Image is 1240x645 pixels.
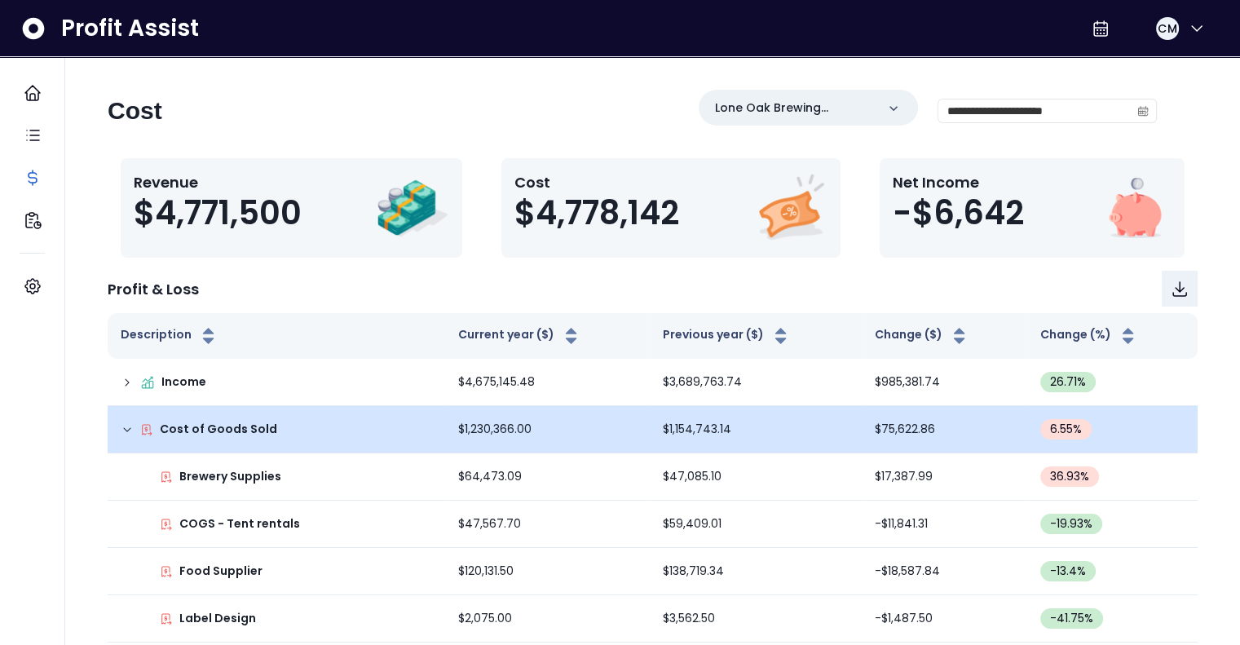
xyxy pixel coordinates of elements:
[1040,326,1138,346] button: Change (%)
[875,326,969,346] button: Change ($)
[445,595,650,643] td: $2,075.00
[754,171,827,245] img: Cost
[445,548,650,595] td: $120,131.50
[445,406,650,453] td: $1,230,366.00
[1050,468,1089,485] span: 36.93 %
[160,421,277,438] p: Cost of Goods Sold
[862,406,1027,453] td: $75,622.86
[1098,171,1172,245] img: Net Income
[376,171,449,245] img: Revenue
[862,548,1027,595] td: -$18,587.84
[650,359,862,406] td: $3,689,763.74
[134,171,302,193] p: Revenue
[862,453,1027,501] td: $17,387.99
[1050,610,1093,627] span: -41.75 %
[650,453,862,501] td: $47,085.10
[650,501,862,548] td: $59,409.01
[650,406,862,453] td: $1,154,743.14
[161,373,206,391] p: Income
[514,193,679,232] span: $4,778,142
[663,326,791,346] button: Previous year ($)
[179,515,300,532] p: COGS - Tent rentals
[1050,421,1082,438] span: 6.55 %
[1162,271,1198,307] button: Download
[514,171,679,193] p: Cost
[121,326,218,346] button: Description
[862,595,1027,643] td: -$1,487.50
[61,14,199,43] span: Profit Assist
[650,595,862,643] td: $3,562.50
[179,610,256,627] p: Label Design
[445,501,650,548] td: $47,567.70
[445,453,650,501] td: $64,473.09
[1050,373,1086,391] span: 26.71 %
[715,99,876,117] p: Lone Oak Brewing Company, LLC
[1137,105,1149,117] svg: calendar
[862,359,1027,406] td: $985,381.74
[862,501,1027,548] td: -$11,841.31
[134,193,302,232] span: $4,771,500
[1050,515,1092,532] span: -19.93 %
[458,326,581,346] button: Current year ($)
[893,193,1024,232] span: -$6,642
[108,96,162,126] h2: Cost
[108,278,199,300] p: Profit & Loss
[179,563,263,580] p: Food Supplier
[893,171,1024,193] p: Net Income
[1050,563,1086,580] span: -13.4 %
[650,548,862,595] td: $138,719.34
[1158,20,1176,37] span: CM
[179,468,281,485] p: Brewery Supplies
[445,359,650,406] td: $4,675,145.48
